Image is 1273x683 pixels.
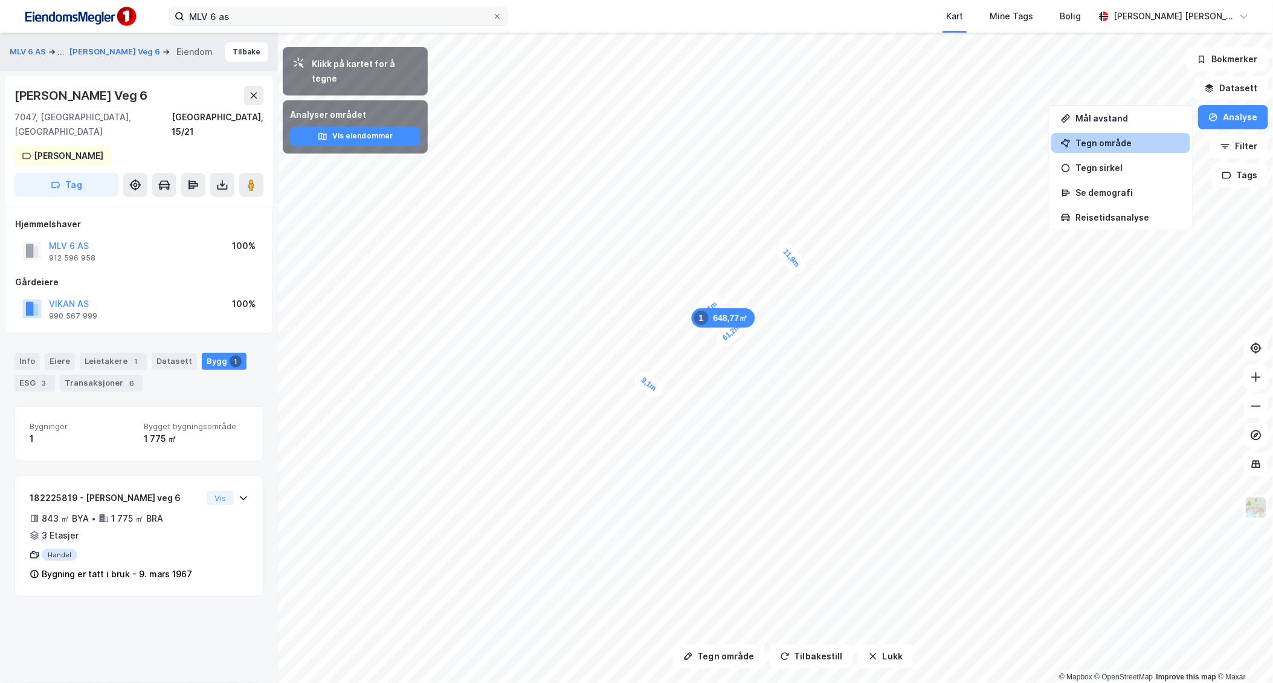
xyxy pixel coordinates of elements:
div: [GEOGRAPHIC_DATA], 15/21 [172,110,263,139]
button: Tag [15,173,118,197]
div: Leietakere [80,353,147,370]
span: Bygninger [30,421,134,432]
div: Info [15,353,40,370]
img: Z [1245,496,1268,519]
div: 3 [38,377,50,389]
div: Se demografi [1075,187,1181,198]
button: Lukk [858,644,913,668]
div: Map marker [631,368,666,400]
div: 1 [694,311,709,325]
div: 1 [30,432,134,446]
div: 990 567 999 [49,311,97,321]
button: [PERSON_NAME] Veg 6 [69,46,163,58]
button: Tegn område [673,644,765,668]
div: • [91,514,96,523]
button: Filter [1210,134,1268,158]
button: Tags [1212,163,1268,187]
a: Mapbox [1059,673,1092,681]
button: Tilbakestill [770,644,853,668]
div: 912 596 958 [49,253,95,263]
div: Transaksjoner [60,375,143,392]
div: Mål avstand [1075,113,1181,123]
button: Analyse [1198,105,1268,129]
div: 7047, [GEOGRAPHIC_DATA], [GEOGRAPHIC_DATA] [15,110,172,139]
div: Eiere [45,353,75,370]
div: Eiendom [176,45,213,59]
div: Analyser området [290,108,421,122]
div: Tegn område [1075,138,1181,148]
div: Kart [946,9,963,24]
div: 1 [230,355,242,367]
div: 182225819 - [PERSON_NAME] veg 6 [30,491,202,505]
div: Kontrollprogram for chat [1213,625,1273,683]
div: ESG [15,375,55,392]
div: 6 [126,377,138,389]
div: 1 [130,355,142,367]
div: 1 775 ㎡ [144,432,248,446]
button: MLV 6 AS [10,45,48,59]
div: 3 Etasjer [42,528,79,543]
iframe: Chat Widget [1213,625,1273,683]
div: Map marker [692,308,755,328]
div: [PERSON_NAME] [PERSON_NAME] [1113,9,1234,24]
div: Map marker [713,315,750,351]
div: [PERSON_NAME] Veg 6 [15,86,150,105]
div: Klikk på kartet for å tegne [312,57,418,86]
div: Hjemmelshaver [15,217,263,231]
div: Tegn sirkel [1075,163,1181,173]
a: Improve this map [1156,673,1216,681]
div: Map marker [773,239,809,277]
button: Datasett [1194,76,1268,100]
div: 843 ㎡ BYA [42,511,89,526]
img: F4PB6Px+NJ5v8B7XTbfpPpyloAAAAASUVORK5CYII= [19,3,140,30]
a: OpenStreetMap [1095,673,1153,681]
div: Bolig [1060,9,1081,24]
span: Bygget bygningsområde [144,421,248,432]
div: 1 775 ㎡ BRA [111,511,163,526]
div: 100% [232,239,256,253]
div: Gårdeiere [15,275,263,290]
button: Vis eiendommer [290,127,421,146]
button: Vis [207,491,234,505]
div: ... [57,45,65,59]
div: Mine Tags [990,9,1033,24]
button: Tilbake [225,42,268,62]
div: Bygning er tatt i bruk - 9. mars 1967 [42,567,192,581]
div: Datasett [152,353,197,370]
input: Søk på adresse, matrikkel, gårdeiere, leietakere eller personer [184,7,492,25]
div: [PERSON_NAME] [34,149,103,163]
div: 100% [232,297,256,311]
button: Bokmerker [1187,47,1268,71]
div: Bygg [202,353,247,370]
div: Reisetidsanalyse [1075,212,1181,222]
